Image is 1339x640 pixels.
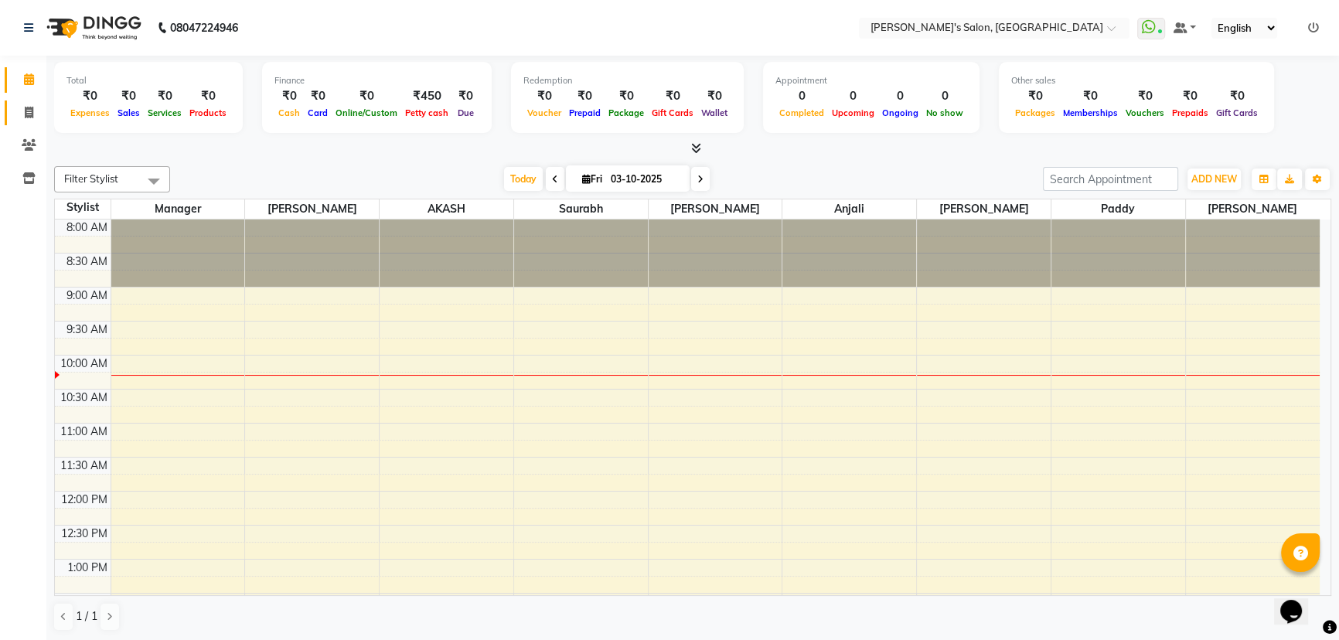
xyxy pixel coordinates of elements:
[63,288,111,304] div: 9:00 AM
[1011,87,1059,105] div: ₹0
[111,199,245,219] span: Manager
[274,87,304,105] div: ₹0
[380,199,513,219] span: AKASH
[304,107,332,118] span: Card
[63,220,111,236] div: 8:00 AM
[55,199,111,216] div: Stylist
[64,172,118,185] span: Filter Stylist
[922,87,967,105] div: 0
[697,107,731,118] span: Wallet
[1274,578,1324,625] iframe: chat widget
[304,87,332,105] div: ₹0
[58,492,111,508] div: 12:00 PM
[64,560,111,576] div: 1:00 PM
[245,199,379,219] span: [PERSON_NAME]
[775,74,967,87] div: Appointment
[274,74,479,87] div: Finance
[274,107,304,118] span: Cash
[1011,107,1059,118] span: Packages
[114,107,144,118] span: Sales
[504,167,543,191] span: Today
[917,199,1051,219] span: [PERSON_NAME]
[606,168,683,191] input: 2025-10-03
[1191,173,1237,185] span: ADD NEW
[514,199,648,219] span: Saurabh
[523,107,565,118] span: Voucher
[332,107,401,118] span: Online/Custom
[1059,87,1122,105] div: ₹0
[186,107,230,118] span: Products
[1187,169,1241,190] button: ADD NEW
[64,594,111,610] div: 1:30 PM
[1051,199,1185,219] span: Paddy
[648,107,697,118] span: Gift Cards
[1212,87,1262,105] div: ₹0
[878,107,922,118] span: Ongoing
[648,87,697,105] div: ₹0
[1168,107,1212,118] span: Prepaids
[1168,87,1212,105] div: ₹0
[523,87,565,105] div: ₹0
[57,424,111,440] div: 11:00 AM
[565,107,605,118] span: Prepaid
[578,173,606,185] span: Fri
[144,87,186,105] div: ₹0
[454,107,478,118] span: Due
[39,6,145,49] img: logo
[452,87,479,105] div: ₹0
[1059,107,1122,118] span: Memberships
[697,87,731,105] div: ₹0
[605,87,648,105] div: ₹0
[63,254,111,270] div: 8:30 AM
[1011,74,1262,87] div: Other sales
[57,356,111,372] div: 10:00 AM
[775,107,828,118] span: Completed
[649,199,782,219] span: [PERSON_NAME]
[76,608,97,625] span: 1 / 1
[1122,87,1168,105] div: ₹0
[332,87,401,105] div: ₹0
[66,87,114,105] div: ₹0
[1186,199,1320,219] span: [PERSON_NAME]
[66,74,230,87] div: Total
[922,107,967,118] span: No show
[523,74,731,87] div: Redemption
[114,87,144,105] div: ₹0
[186,87,230,105] div: ₹0
[1043,167,1178,191] input: Search Appointment
[828,107,878,118] span: Upcoming
[828,87,878,105] div: 0
[401,107,452,118] span: Petty cash
[775,87,828,105] div: 0
[57,390,111,406] div: 10:30 AM
[1122,107,1168,118] span: Vouchers
[144,107,186,118] span: Services
[782,199,916,219] span: Anjali
[605,107,648,118] span: Package
[565,87,605,105] div: ₹0
[57,458,111,474] div: 11:30 AM
[170,6,238,49] b: 08047224946
[58,526,111,542] div: 12:30 PM
[63,322,111,338] div: 9:30 AM
[878,87,922,105] div: 0
[401,87,452,105] div: ₹450
[66,107,114,118] span: Expenses
[1212,107,1262,118] span: Gift Cards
